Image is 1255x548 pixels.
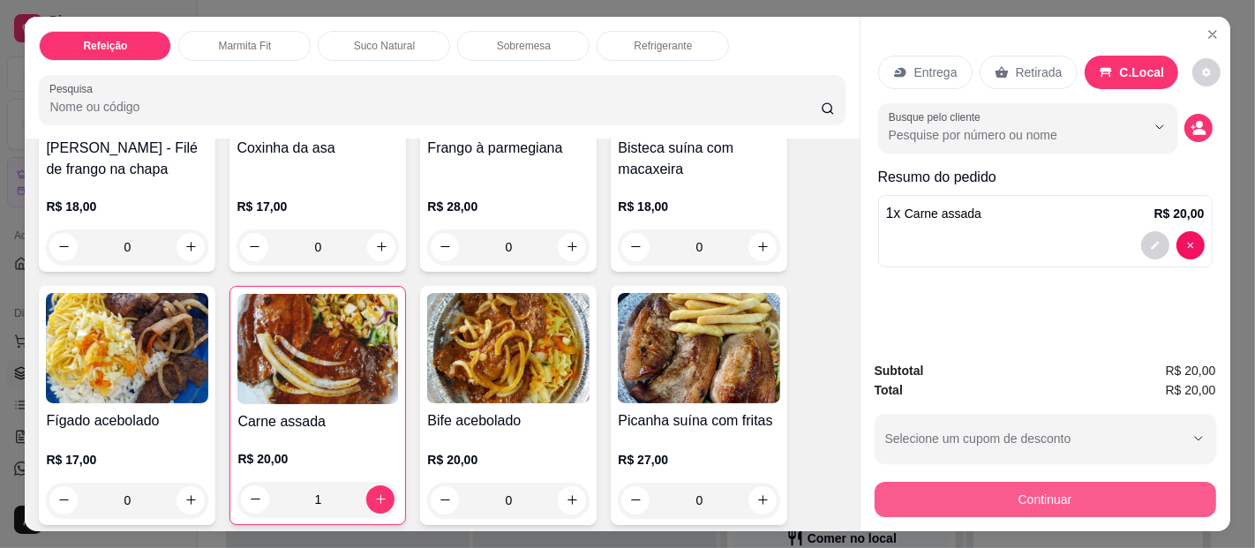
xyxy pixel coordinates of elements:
button: decrease-product-quantity [1192,58,1221,86]
input: Busque pelo cliente [889,126,1117,144]
label: Busque pelo cliente [889,109,987,124]
button: decrease-product-quantity [431,233,459,261]
p: Suco Natural [354,39,415,53]
p: Refeição [83,39,127,53]
img: product-image [237,294,398,404]
img: product-image [618,293,780,403]
button: Continuar [875,482,1216,517]
h4: Fígado acebolado [46,410,208,432]
h4: [PERSON_NAME] - Filé de frango na chapa [46,138,208,180]
label: Pesquisa [49,81,99,96]
p: C.Local [1120,64,1165,81]
p: Entrega [914,64,958,81]
h4: Picanha suína com fritas [618,410,780,432]
p: R$ 20,00 [427,451,590,469]
button: Selecione um cupom de desconto [875,414,1216,463]
img: product-image [46,293,208,403]
h4: Coxinha da asa [237,138,399,159]
p: R$ 27,00 [618,451,780,469]
p: R$ 17,00 [237,198,399,215]
button: increase-product-quantity [558,233,586,261]
h4: Frango à parmegiana [427,138,590,159]
p: R$ 20,00 [1154,205,1205,222]
p: Resumo do pedido [878,167,1213,188]
span: R$ 20,00 [1166,361,1216,380]
button: decrease-product-quantity [1141,231,1169,259]
p: R$ 17,00 [46,451,208,469]
h4: Bife acebolado [427,410,590,432]
button: decrease-product-quantity [621,486,650,514]
p: Sobremesa [497,39,551,53]
span: Carne assada [905,206,981,221]
p: 1 x [886,203,982,224]
p: R$ 28,00 [427,198,590,215]
p: Refrigerante [634,39,692,53]
button: decrease-product-quantity [1184,114,1213,142]
button: increase-product-quantity [748,486,777,514]
img: product-image [427,293,590,403]
input: Pesquisa [49,98,820,116]
p: R$ 20,00 [237,450,398,468]
h4: Carne assada [237,411,398,432]
p: Marmita Fit [218,39,271,53]
p: R$ 18,00 [46,198,208,215]
h4: Bisteca suína com macaxeira [618,138,780,180]
button: Close [1199,20,1227,49]
span: R$ 20,00 [1166,380,1216,400]
strong: Total [875,383,903,397]
strong: Subtotal [875,364,924,378]
button: Show suggestions [1146,113,1174,141]
p: Retirada [1016,64,1063,81]
p: R$ 18,00 [618,198,780,215]
button: decrease-product-quantity [1176,231,1205,259]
